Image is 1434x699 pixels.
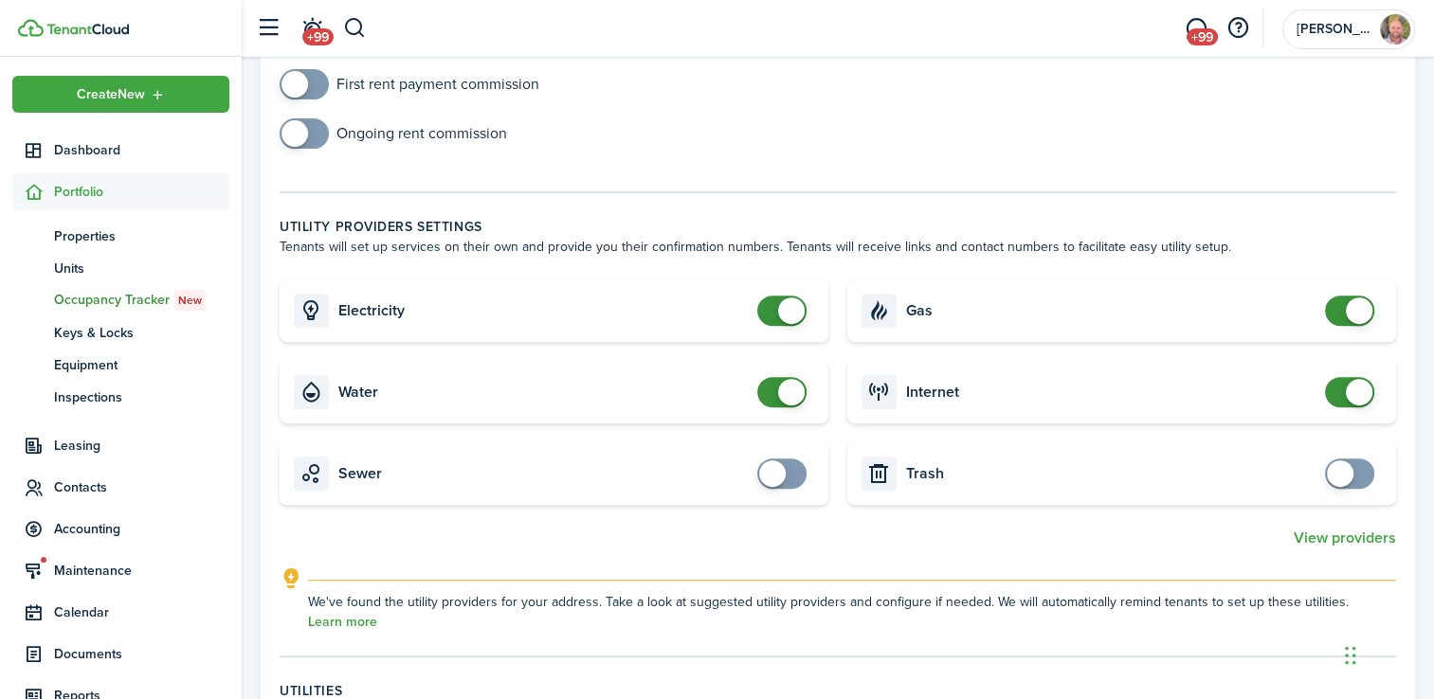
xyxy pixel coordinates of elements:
[54,355,229,375] span: Equipment
[1380,14,1410,45] img: Shane
[280,237,1396,257] wizard-step-header-description: Tenants will set up services on their own and provide you their confirmation numbers. Tenants wil...
[178,292,202,309] span: New
[54,644,229,664] span: Documents
[12,381,229,413] a: Inspections
[12,132,229,169] a: Dashboard
[338,465,748,482] card-title: Sewer
[338,302,748,319] card-title: Electricity
[906,302,1316,319] card-title: Gas
[54,387,229,407] span: Inspections
[1187,28,1218,45] span: +99
[294,5,330,53] a: Notifications
[12,76,229,113] button: Open menu
[46,24,129,35] img: TenantCloud
[308,615,377,630] a: Learn more
[12,349,229,381] a: Equipment
[1178,5,1214,53] a: Messaging
[1345,627,1356,684] div: Drag
[906,465,1316,482] card-title: Trash
[302,28,334,45] span: +99
[12,316,229,349] a: Keys & Locks
[308,592,1396,632] explanation-description: We've found the utility providers for your address. Take a look at suggested utility providers an...
[12,284,229,316] a: Occupancy TrackerNew
[54,290,229,311] span: Occupancy Tracker
[1294,529,1396,547] button: View providers
[1222,12,1254,45] button: Open resource center
[54,140,229,160] span: Dashboard
[906,384,1316,401] card-title: Internet
[12,220,229,252] a: Properties
[338,384,748,401] card-title: Water
[250,10,286,46] button: Open sidebar
[1297,23,1372,36] span: Shane
[54,323,229,343] span: Keys & Locks
[12,252,229,284] a: Units
[54,561,229,581] span: Maintenance
[18,19,44,37] img: TenantCloud
[343,12,367,45] button: Search
[77,88,145,101] span: Create New
[54,226,229,246] span: Properties
[54,182,229,202] span: Portfolio
[54,477,229,497] span: Contacts
[280,217,1396,237] wizard-step-header-title: Utility providers settings
[1339,608,1434,699] iframe: Chat Widget
[54,519,229,539] span: Accounting
[54,436,229,456] span: Leasing
[280,567,303,590] i: outline
[54,602,229,622] span: Calendar
[54,259,229,278] span: Units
